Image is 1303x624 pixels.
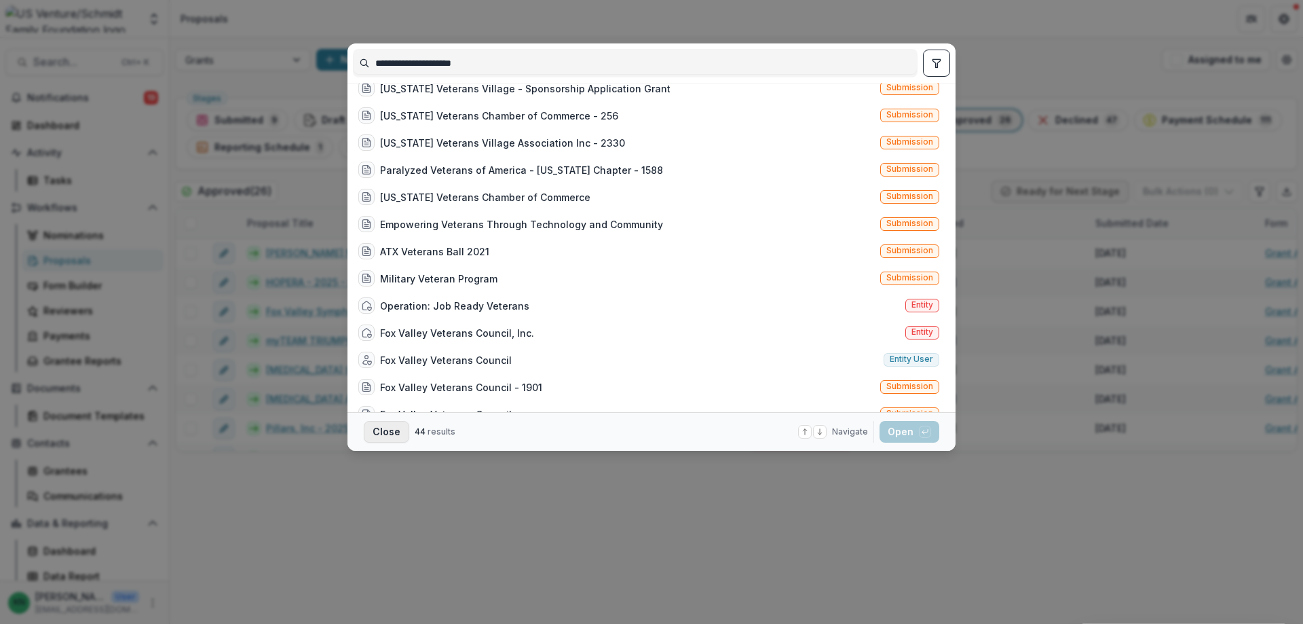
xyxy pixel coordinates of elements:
[380,380,542,394] div: Fox Valley Veterans Council - 1901
[886,110,933,120] span: Submission
[886,83,933,92] span: Submission
[911,327,933,337] span: Entity
[428,426,455,437] span: results
[886,219,933,228] span: Submission
[886,409,933,418] span: Submission
[380,326,534,340] div: Fox Valley Veterans Council, Inc.
[380,163,663,177] div: Paralyzed Veterans of America - [US_STATE] Chapter - 1588
[415,426,426,437] span: 44
[364,421,409,443] button: Close
[380,272,497,286] div: Military Veteran Program
[380,244,489,259] div: ATX Veterans Ball 2021
[832,426,868,438] span: Navigate
[380,190,590,204] div: [US_STATE] Veterans Chamber of Commerce
[911,300,933,310] span: Entity
[886,191,933,201] span: Submission
[886,137,933,147] span: Submission
[380,353,512,367] div: Fox Valley Veterans Council
[380,407,512,422] div: Fox Valley Veterans Council
[923,50,950,77] button: toggle filters
[380,81,671,96] div: [US_STATE] Veterans Village - Sponsorship Application Grant
[890,354,933,364] span: Entity user
[380,109,618,123] div: [US_STATE] Veterans Chamber of Commerce - 256
[886,273,933,282] span: Submission
[886,164,933,174] span: Submission
[380,217,663,232] div: Empowering Veterans Through Technology and Community
[886,246,933,255] span: Submission
[380,299,529,313] div: Operation: Job Ready Veterans
[880,421,939,443] button: Open
[380,136,625,150] div: [US_STATE] Veterans Village Association Inc - 2330
[886,382,933,391] span: Submission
